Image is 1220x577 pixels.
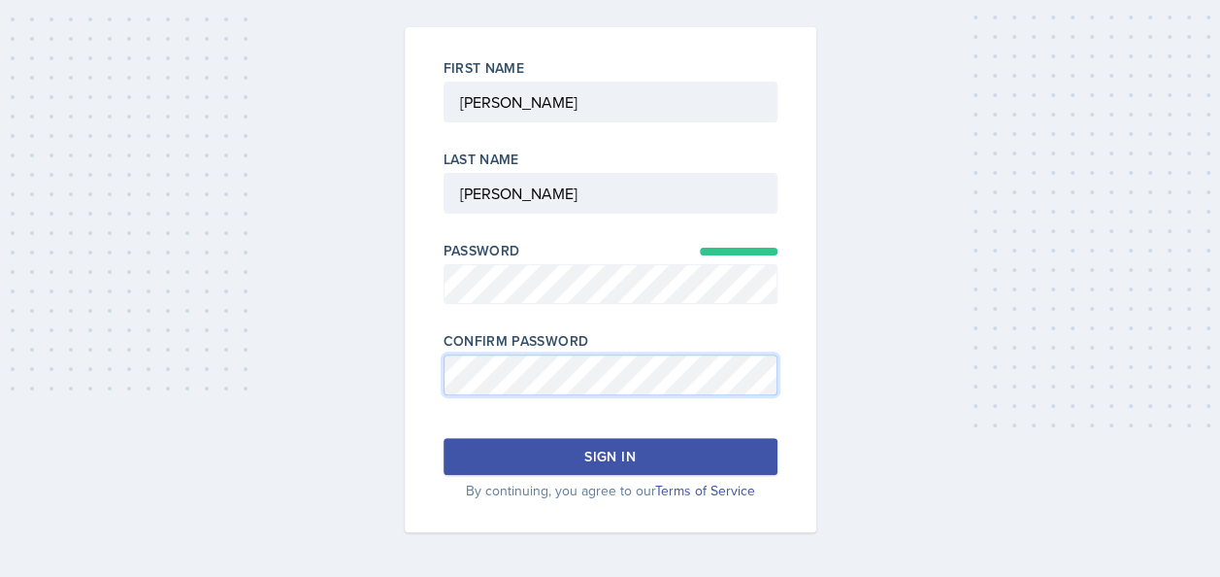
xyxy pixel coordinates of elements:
label: Confirm Password [444,331,589,351]
div: Sign in [584,447,635,466]
button: Sign in [444,438,777,475]
label: Last Name [444,150,519,169]
label: First Name [444,58,525,78]
p: By continuing, you agree to our [444,481,777,501]
label: Password [444,241,520,260]
input: Last Name [444,173,777,214]
input: First Name [444,82,777,122]
a: Terms of Service [655,481,755,500]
